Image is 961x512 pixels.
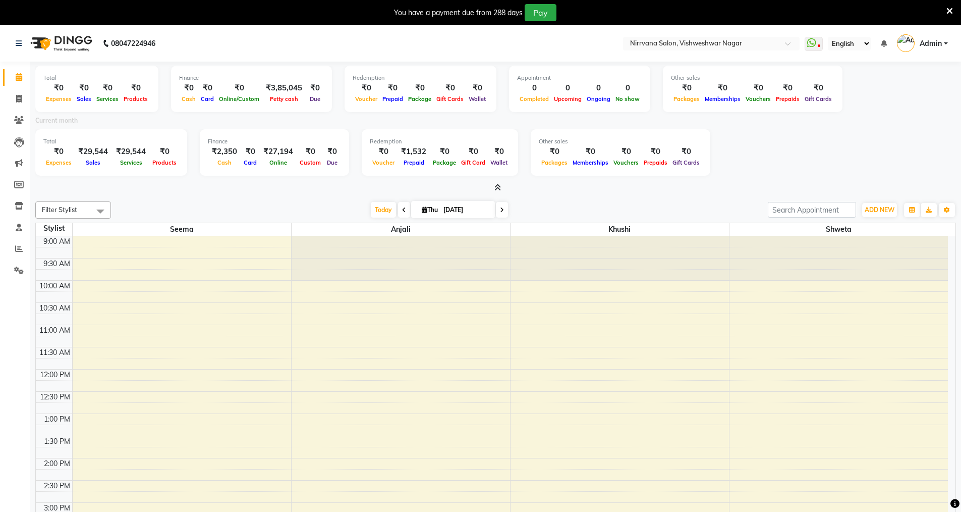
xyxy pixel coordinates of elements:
div: ₹0 [323,146,341,158]
span: Completed [517,95,551,103]
div: You have a payment due from 288 days [394,8,523,18]
span: Prepaids [773,95,802,103]
span: Anjali [292,223,510,236]
div: Stylist [36,223,72,234]
div: ₹0 [370,146,397,158]
span: Products [121,95,150,103]
span: Wallet [488,159,510,166]
span: Sales [74,95,94,103]
button: Pay [525,4,556,21]
div: Other sales [539,137,702,146]
div: ₹0 [150,146,179,158]
span: Services [94,95,121,103]
div: 2:00 PM [42,458,72,469]
div: 12:00 PM [38,370,72,380]
span: Cash [179,95,198,103]
div: ₹29,544 [112,146,150,158]
span: Gift Cards [670,159,702,166]
span: Sales [83,159,103,166]
span: Seema [73,223,291,236]
div: ₹0 [74,82,94,94]
span: Gift Card [459,159,488,166]
div: 0 [584,82,613,94]
div: ₹0 [241,146,259,158]
span: Online/Custom [216,95,262,103]
div: 1:30 PM [42,436,72,447]
div: ₹0 [466,82,488,94]
div: ₹0 [94,82,121,94]
span: Today [371,202,396,218]
span: Online [267,159,290,166]
input: 2025-09-04 [440,202,491,218]
div: ₹0 [488,146,510,158]
img: Admin [897,34,915,52]
div: ₹29,544 [74,146,112,158]
div: ₹1,532 [397,146,430,158]
span: Gift Cards [434,95,466,103]
div: Total [43,74,150,82]
span: Voucher [370,159,397,166]
span: Packages [539,159,570,166]
div: Redemption [353,74,488,82]
div: Appointment [517,74,642,82]
span: Admin [920,38,942,49]
div: ₹0 [459,146,488,158]
div: 9:30 AM [41,259,72,269]
div: 0 [551,82,584,94]
label: Current month [35,116,78,125]
span: Vouchers [611,159,641,166]
b: 08047224946 [111,29,155,58]
div: 1:00 PM [42,414,72,425]
span: Prepaid [401,159,427,166]
div: ₹0 [406,82,434,94]
span: Custom [297,159,323,166]
div: ₹0 [670,146,702,158]
div: ₹0 [743,82,773,94]
div: ₹0 [179,82,198,94]
div: Total [43,137,179,146]
div: ₹0 [43,82,74,94]
span: Khushi [511,223,729,236]
span: Gift Cards [802,95,834,103]
button: ADD NEW [862,203,897,217]
span: Voucher [353,95,380,103]
span: Card [198,95,216,103]
span: Due [324,159,340,166]
div: ₹0 [198,82,216,94]
div: 2:30 PM [42,481,72,491]
div: Redemption [370,137,510,146]
div: ₹0 [773,82,802,94]
span: Upcoming [551,95,584,103]
span: Shweta [729,223,948,236]
span: Petty cash [267,95,301,103]
div: Finance [208,137,341,146]
div: ₹27,194 [259,146,297,158]
div: ₹0 [671,82,702,94]
span: Services [118,159,145,166]
span: Memberships [702,95,743,103]
span: Cash [215,159,234,166]
span: Package [406,95,434,103]
div: 10:00 AM [37,281,72,291]
span: Package [430,159,459,166]
span: Products [150,159,179,166]
span: Memberships [570,159,611,166]
div: 10:30 AM [37,303,72,314]
span: Prepaids [641,159,670,166]
div: 11:00 AM [37,325,72,336]
div: 0 [517,82,551,94]
span: Prepaid [380,95,406,103]
span: Filter Stylist [42,206,77,214]
div: Other sales [671,74,834,82]
div: ₹0 [641,146,670,158]
div: ₹0 [611,146,641,158]
span: No show [613,95,642,103]
div: 12:30 PM [38,392,72,402]
span: ADD NEW [865,206,894,214]
input: Search Appointment [768,202,856,218]
div: ₹0 [702,82,743,94]
div: ₹0 [802,82,834,94]
span: Expenses [43,95,74,103]
span: Vouchers [743,95,773,103]
div: ₹0 [434,82,466,94]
